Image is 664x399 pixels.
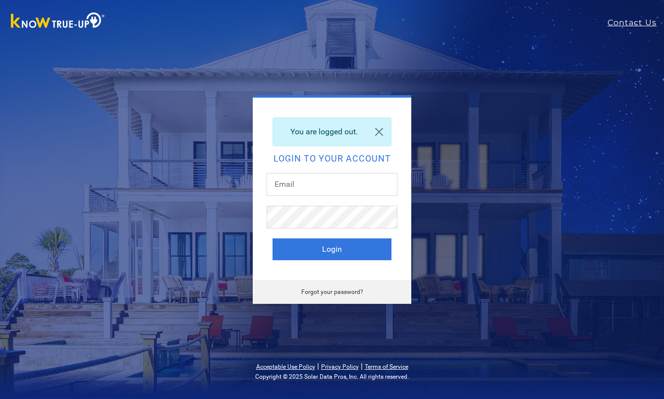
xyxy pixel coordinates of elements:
[6,10,110,33] img: Know True-Up
[608,17,664,29] a: Contact Us
[317,361,319,371] span: |
[267,173,397,196] input: Email
[301,288,363,295] a: Forgot your password?
[256,363,315,370] a: Acceptable Use Policy
[273,117,391,146] div: You are logged out.
[321,363,359,370] a: Privacy Policy
[361,361,363,371] span: |
[273,238,391,260] button: Login
[365,363,408,370] a: Terms of Service
[367,118,391,146] a: Close
[273,154,391,163] h2: Login to your account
